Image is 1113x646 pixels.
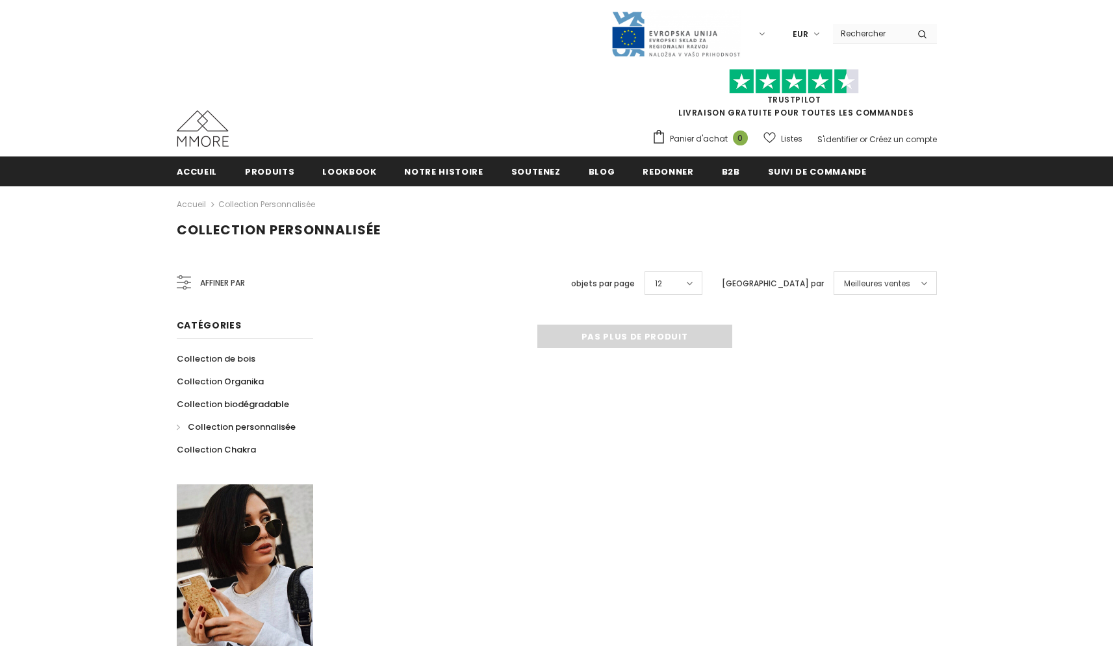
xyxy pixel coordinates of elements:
span: Catégories [177,319,242,332]
span: Collection Organika [177,375,264,388]
span: Affiner par [200,276,245,290]
span: Produits [245,166,294,178]
a: Javni Razpis [611,28,741,39]
a: Produits [245,156,294,186]
img: Faites confiance aux étoiles pilotes [729,69,859,94]
span: Notre histoire [404,166,483,178]
a: Suivi de commande [768,156,867,186]
a: Listes [763,127,802,150]
input: Search Site [833,24,908,43]
span: or [860,134,867,145]
span: Collection biodégradable [177,398,289,410]
a: S'identifier [817,134,858,145]
a: Collection personnalisée [218,199,315,210]
span: Meilleures ventes [844,277,910,290]
a: Blog [589,156,615,186]
span: soutenez [511,166,561,178]
span: Collection personnalisée [188,421,296,433]
a: soutenez [511,156,561,186]
span: Blog [589,166,615,178]
a: Redonner [643,156,693,186]
img: Javni Razpis [611,10,741,58]
span: EUR [793,28,808,41]
a: Collection de bois [177,347,255,370]
a: Collection biodégradable [177,393,289,416]
span: Collection personnalisée [177,221,381,239]
a: Collection personnalisée [177,416,296,438]
span: Lookbook [322,166,376,178]
span: Panier d'achat [670,132,728,145]
img: Cas MMORE [177,110,229,147]
span: Accueil [177,166,218,178]
a: Créez un compte [869,134,937,145]
span: Suivi de commande [768,166,867,178]
span: Collection de bois [177,353,255,365]
label: [GEOGRAPHIC_DATA] par [722,277,824,290]
a: Collection Chakra [177,438,256,461]
span: Redonner [643,166,693,178]
a: Accueil [177,156,218,186]
span: LIVRAISON GRATUITE POUR TOUTES LES COMMANDES [652,75,937,118]
a: Notre histoire [404,156,483,186]
span: 0 [733,130,748,145]
a: Collection Organika [177,370,264,393]
span: Collection Chakra [177,443,256,456]
span: Listes [781,132,802,145]
label: objets par page [571,277,635,290]
span: 12 [655,277,662,290]
span: B2B [722,166,740,178]
a: Accueil [177,197,206,212]
a: Panier d'achat 0 [652,129,754,149]
a: TrustPilot [767,94,821,105]
a: B2B [722,156,740,186]
a: Lookbook [322,156,376,186]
